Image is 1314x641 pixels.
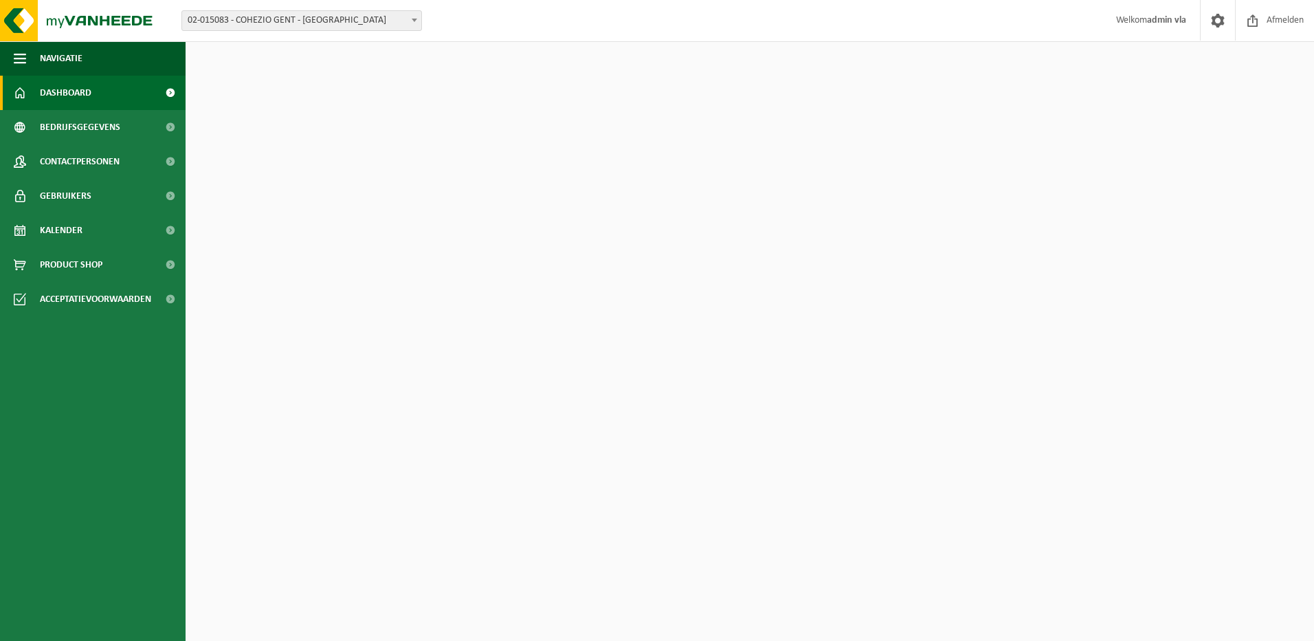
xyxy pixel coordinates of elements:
[40,213,82,248] span: Kalender
[40,76,91,110] span: Dashboard
[40,179,91,213] span: Gebruikers
[182,11,421,30] span: 02-015083 - COHEZIO GENT - GENT
[40,248,102,282] span: Product Shop
[181,10,422,31] span: 02-015083 - COHEZIO GENT - GENT
[40,144,120,179] span: Contactpersonen
[40,41,82,76] span: Navigatie
[40,110,120,144] span: Bedrijfsgegevens
[40,282,151,316] span: Acceptatievoorwaarden
[1147,15,1186,25] strong: admin vla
